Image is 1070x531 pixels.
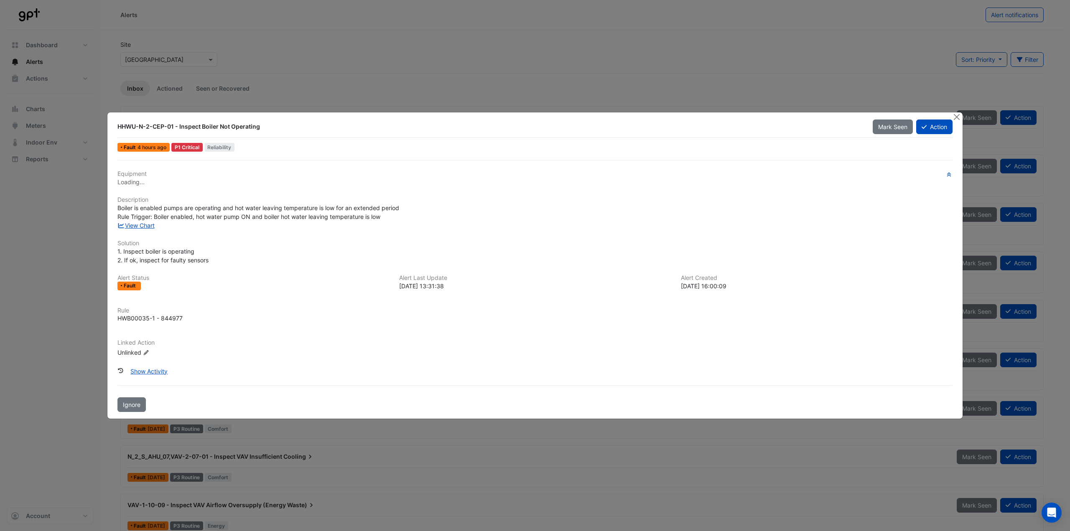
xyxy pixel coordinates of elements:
div: Open Intercom Messenger [1042,503,1062,523]
div: [DATE] 13:31:38 [399,282,671,290]
span: Boiler is enabled pumps are operating and hot water leaving temperature is low for an extended pe... [117,204,399,220]
span: Mon 25-Aug-2025 13:31 AWST [138,144,166,150]
span: 1. Inspect boiler is operating 2. If ok, inspect for faulty sensors [117,248,209,264]
span: Fault [124,283,138,288]
div: [DATE] 16:00:09 [681,282,953,290]
button: Close [952,112,961,121]
a: View Chart [117,222,155,229]
h6: Description [117,196,953,203]
button: Action [916,119,953,134]
span: Loading... [117,178,145,185]
div: Unlinked [117,348,218,357]
span: Reliability [204,143,235,152]
fa-icon: Edit Linked Action [143,350,149,356]
h6: Solution [117,240,953,247]
div: HWB00035-1 - 844977 [117,314,183,323]
span: Ignore [123,401,140,408]
h6: Rule [117,307,953,314]
h6: Linked Action [117,339,953,346]
h6: Equipment [117,170,953,178]
span: Mark Seen [878,123,907,130]
button: Show Activity [125,364,173,379]
button: Mark Seen [873,119,913,134]
h6: Alert Last Update [399,274,671,282]
span: Fault [124,145,138,150]
div: HHWU-N-2-CEP-01 - Inspect Boiler Not Operating [117,122,863,131]
div: P1 Critical [171,143,203,152]
button: Ignore [117,397,146,412]
h6: Alert Status [117,274,389,282]
h6: Alert Created [681,274,953,282]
